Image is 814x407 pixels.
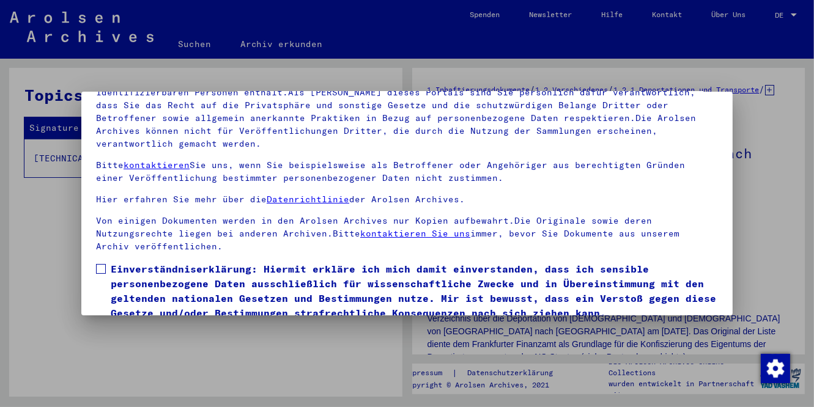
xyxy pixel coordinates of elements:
[96,215,718,253] p: Von einigen Dokumenten werden in den Arolsen Archives nur Kopien aufbewahrt.Die Originale sowie d...
[124,159,190,170] a: kontaktieren
[761,354,790,383] img: Zustimmung ändern
[96,159,718,185] p: Bitte Sie uns, wenn Sie beispielsweise als Betroffener oder Angehöriger aus berechtigten Gründen ...
[96,193,718,206] p: Hier erfahren Sie mehr über die der Arolsen Archives.
[760,353,790,383] div: Zustimmung ändern
[96,73,718,150] p: Bitte beachten Sie, dass dieses Portal über NS - Verfolgte sensible Daten zu identifizierten oder...
[267,194,349,205] a: Datenrichtlinie
[360,228,470,239] a: kontaktieren Sie uns
[111,262,718,320] span: Einverständniserklärung: Hiermit erkläre ich mich damit einverstanden, dass ich sensible personen...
